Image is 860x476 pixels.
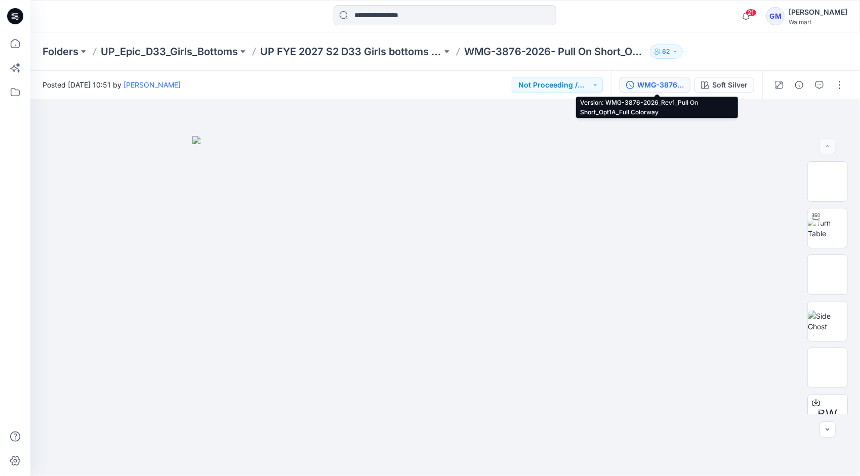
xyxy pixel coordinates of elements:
[620,77,690,93] button: WMG-3876-2026_Rev1_Pull On Short_Opt1A_Full Colorway
[663,46,670,57] p: 62
[43,45,78,59] a: Folders
[808,311,847,332] img: Side Ghost
[789,6,847,18] div: [PERSON_NAME]
[43,79,181,90] span: Posted [DATE] 10:51 by
[650,45,683,59] button: 62
[101,45,238,59] a: UP_Epic_D33_Girls_Bottoms
[818,405,838,423] span: BW
[808,218,847,239] img: Turn Table
[789,18,847,26] div: Walmart
[124,80,181,89] a: [PERSON_NAME]
[766,7,785,25] div: GM
[637,79,684,91] div: WMG-3876-2026_Rev1_Pull On Short_Opt1A_Full Colorway
[746,9,757,17] span: 21
[791,77,807,93] button: Details
[260,45,442,59] a: UP FYE 2027 S2 D33 Girls bottoms Epic
[712,79,748,91] div: Soft Silver
[694,77,754,93] button: Soft Silver
[464,45,646,59] p: WMG-3876-2026- Pull On Short_Opt1A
